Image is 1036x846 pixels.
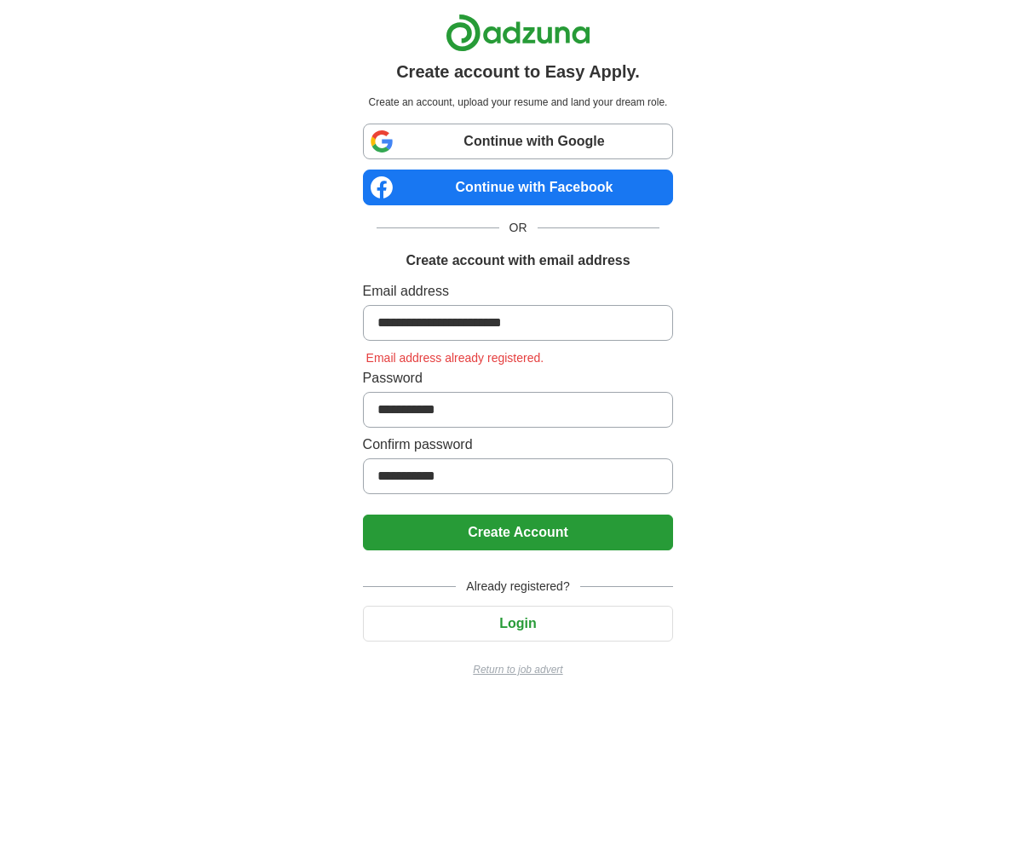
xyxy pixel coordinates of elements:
[363,281,674,302] label: Email address
[363,616,674,630] a: Login
[363,368,674,388] label: Password
[363,351,548,365] span: Email address already registered.
[363,124,674,159] a: Continue with Google
[406,250,630,271] h1: Create account with email address
[363,606,674,642] button: Login
[363,515,674,550] button: Create Account
[366,95,671,110] p: Create an account, upload your resume and land your dream role.
[396,59,640,84] h1: Create account to Easy Apply.
[363,662,674,677] a: Return to job advert
[363,435,674,455] label: Confirm password
[499,219,538,237] span: OR
[446,14,590,52] img: Adzuna logo
[363,170,674,205] a: Continue with Facebook
[456,578,579,596] span: Already registered?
